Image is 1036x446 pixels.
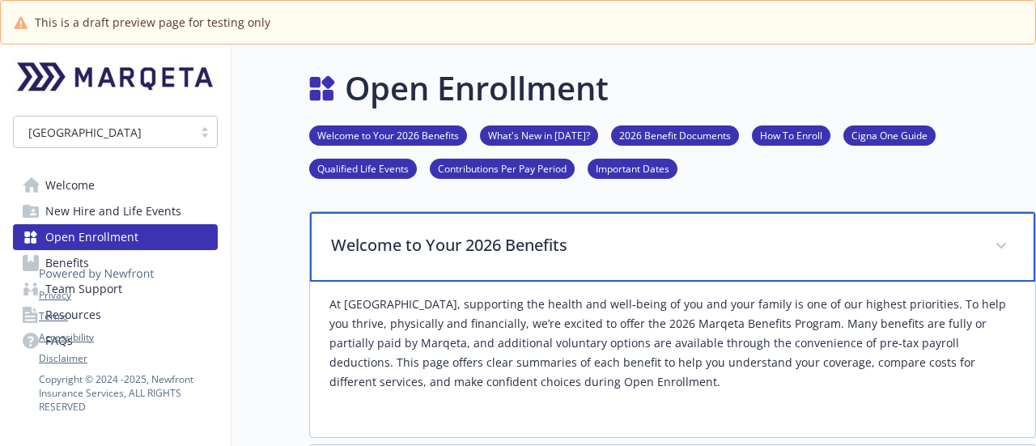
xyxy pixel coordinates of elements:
a: FAQs [13,328,218,354]
a: Accessibility [39,330,217,345]
span: This is a draft preview page for testing only [35,14,270,31]
span: [GEOGRAPHIC_DATA] [28,124,142,141]
a: Privacy [39,288,217,303]
div: Welcome to Your 2026 Benefits [310,282,1035,437]
span: [GEOGRAPHIC_DATA] [22,124,185,141]
a: Terms [39,309,217,324]
a: Qualified Life Events [309,160,417,176]
a: Welcome to Your 2026 Benefits [309,127,467,142]
span: Welcome [45,172,95,198]
a: How To Enroll [752,127,830,142]
a: 2026 Benefit Documents [611,127,739,142]
a: Open Enrollment [13,224,218,250]
h1: Open Enrollment [345,64,609,113]
p: Welcome to Your 2026 Benefits [331,233,975,257]
a: Resources [13,302,218,328]
a: New Hire and Life Events [13,198,218,224]
a: Benefits [13,250,218,276]
a: What's New in [DATE]? [480,127,598,142]
span: Open Enrollment [45,224,138,250]
a: Important Dates [588,160,677,176]
span: New Hire and Life Events [45,198,181,224]
p: At [GEOGRAPHIC_DATA], supporting the health and well‑being of you and your family is one of our h... [329,295,1016,392]
a: Cigna One Guide [843,127,936,142]
p: Copyright © 2024 - 2025 , Newfront Insurance Services, ALL RIGHTS RESERVED [39,372,217,414]
a: Team Support [13,276,218,302]
a: Disclaimer [39,351,217,366]
div: Welcome to Your 2026 Benefits [310,212,1035,282]
a: Welcome [13,172,218,198]
a: Contributions Per Pay Period [430,160,575,176]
